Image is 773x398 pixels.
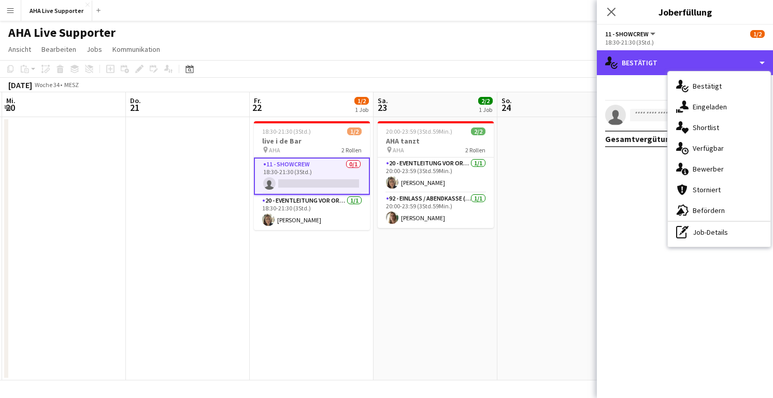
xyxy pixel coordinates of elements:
[37,42,80,56] a: Bearbeiten
[112,45,160,54] span: Kommunikation
[64,81,79,89] div: MESZ
[378,158,494,193] app-card-role: 20 - Eventleitung vor Ort (ZP)1/120:00-23:59 (3Std.59Min.)[PERSON_NAME]
[8,80,32,90] div: [DATE]
[254,195,370,230] app-card-role: 20 - Eventleitung vor Ort (ZP)1/118:30-21:30 (3Std.)[PERSON_NAME]
[668,179,770,200] div: Storniert
[8,45,31,54] span: Ansicht
[128,102,141,113] span: 21
[605,134,675,144] div: Gesamtvergütung
[87,45,102,54] span: Jobs
[597,5,773,19] h3: Joberfüllung
[82,42,106,56] a: Jobs
[668,200,770,221] div: Befördern
[34,81,60,89] span: Woche 34
[500,102,512,113] span: 24
[252,102,262,113] span: 22
[471,127,485,135] span: 2/2
[668,159,770,179] div: Bewerber
[668,138,770,159] div: Verfügbar
[668,96,770,117] div: Eingeladen
[355,106,368,113] div: 1 Job
[378,121,494,228] app-job-card: 20:00-23:59 (3Std.59Min.)2/2AHA tanzt AHA2 Rollen20 - Eventleitung vor Ort (ZP)1/120:00-23:59 (3S...
[605,38,765,46] div: 18:30-21:30 (3Std.)
[6,96,16,105] span: Mi.
[21,1,92,21] button: AHA Live Supporter
[254,136,370,146] h3: live i de Bar
[130,96,141,105] span: Do.
[41,45,76,54] span: Bearbeiten
[4,42,35,56] a: Ansicht
[378,136,494,146] h3: AHA tanzt
[605,30,657,38] button: 11 - Showcrew
[354,97,369,105] span: 1/2
[393,146,404,154] span: AHA
[378,193,494,228] app-card-role: 92 - Einlass / Abendkasse (Supporter)1/120:00-23:59 (3Std.59Min.)[PERSON_NAME]
[254,158,370,195] app-card-role: 11 - Showcrew0/118:30-21:30 (3Std.)
[8,25,116,40] h1: AHA Live Supporter
[341,146,362,154] span: 2 Rollen
[465,146,485,154] span: 2 Rollen
[502,96,512,105] span: So.
[254,96,262,105] span: Fr.
[668,222,770,243] div: Job-Details
[376,102,388,113] span: 23
[479,106,492,113] div: 1 Job
[478,97,493,105] span: 2/2
[668,76,770,96] div: Bestätigt
[605,30,649,38] span: 11 - Showcrew
[668,117,770,138] div: Shortlist
[378,96,388,105] span: Sa.
[269,146,280,154] span: AHA
[750,30,765,38] span: 1/2
[254,121,370,230] app-job-card: 18:30-21:30 (3Std.)1/2live i de Bar AHA2 Rollen11 - Showcrew0/118:30-21:30 (3Std.) 20 - Eventleit...
[262,127,311,135] span: 18:30-21:30 (3Std.)
[597,50,773,75] div: Bestätigt
[347,127,362,135] span: 1/2
[108,42,164,56] a: Kommunikation
[386,127,452,135] span: 20:00-23:59 (3Std.59Min.)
